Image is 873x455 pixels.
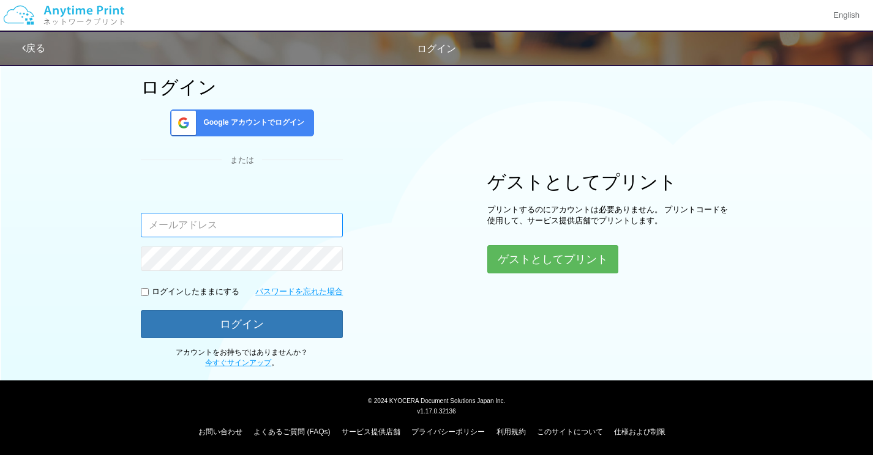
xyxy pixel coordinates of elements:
a: よくあるご質問 (FAQs) [253,427,330,436]
h1: ログイン [141,77,343,97]
div: または [141,155,343,166]
button: ログイン [141,310,343,338]
a: パスワードを忘れた場合 [255,286,343,298]
span: 。 [205,358,279,367]
span: © 2024 KYOCERA Document Solutions Japan Inc. [368,396,506,404]
span: Google アカウントでログイン [198,117,304,128]
input: メールアドレス [141,213,343,237]
a: 利用規約 [496,427,526,436]
button: ゲストとしてプリント [487,245,618,273]
span: ログイン [417,43,456,54]
p: アカウントをお持ちではありませんか？ [141,347,343,368]
a: このサイトについて [537,427,603,436]
a: 仕様および制限 [614,427,665,436]
a: サービス提供店舗 [342,427,400,436]
a: 今すぐサインアップ [205,358,271,367]
h1: ゲストとしてプリント [487,172,732,192]
a: プライバシーポリシー [411,427,485,436]
a: お問い合わせ [198,427,242,436]
p: プリントするのにアカウントは必要ありません。 プリントコードを使用して、サービス提供店舗でプリントします。 [487,204,732,227]
span: v1.17.0.32136 [417,407,455,415]
p: ログインしたままにする [152,286,239,298]
a: 戻る [22,43,45,53]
